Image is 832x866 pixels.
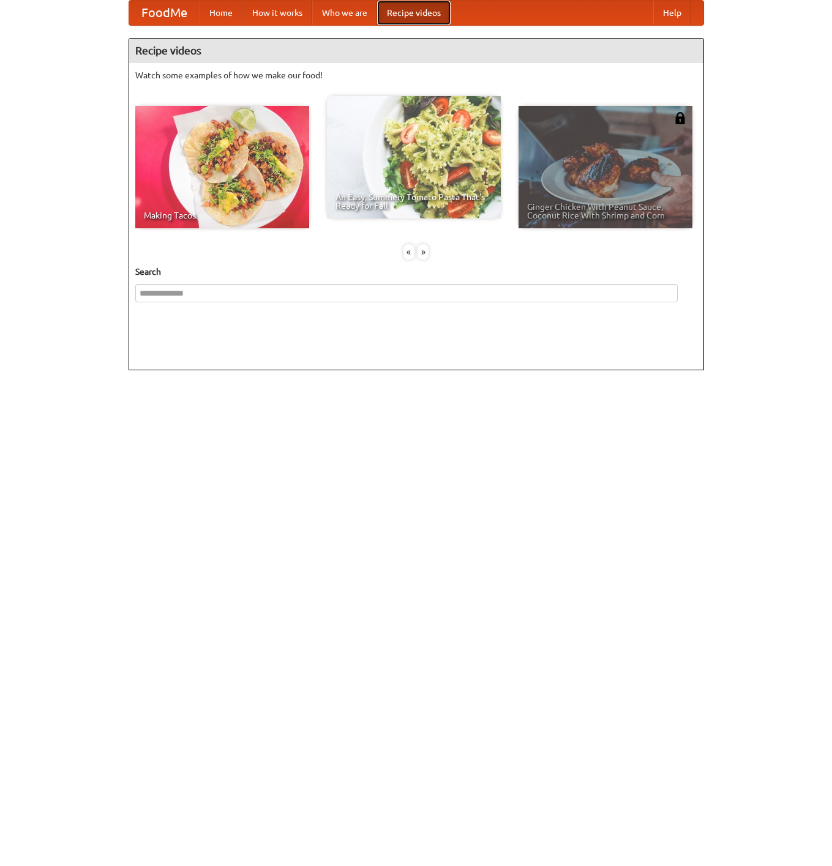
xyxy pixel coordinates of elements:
a: How it works [242,1,312,25]
a: Help [653,1,691,25]
span: An Easy, Summery Tomato Pasta That's Ready for Fall [335,193,492,210]
a: FoodMe [129,1,200,25]
a: An Easy, Summery Tomato Pasta That's Ready for Fall [327,96,501,218]
div: » [418,244,429,259]
a: Making Tacos [135,106,309,228]
img: 483408.png [674,112,686,124]
h5: Search [135,266,697,278]
div: « [403,244,414,259]
a: Home [200,1,242,25]
h4: Recipe videos [129,39,703,63]
p: Watch some examples of how we make our food! [135,69,697,81]
a: Recipe videos [377,1,451,25]
a: Who we are [312,1,377,25]
span: Making Tacos [144,211,301,220]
